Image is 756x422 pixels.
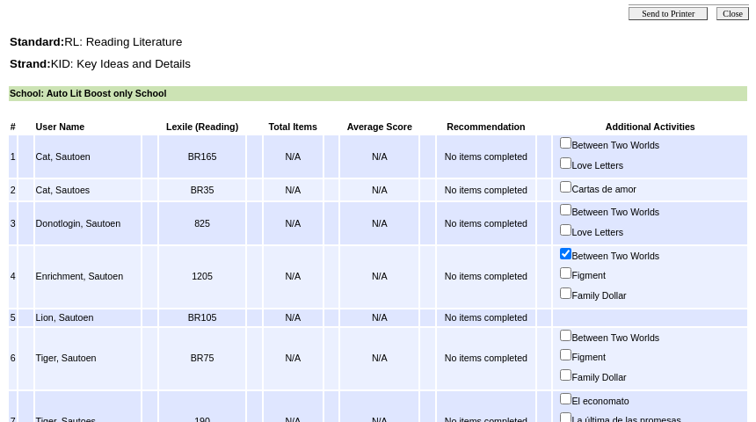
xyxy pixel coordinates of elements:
label: Figment [576,266,746,282]
img: magnify_small.gif [662,203,672,215]
td: Additional Activities [553,120,747,135]
td: No items completed [437,135,535,177]
td: N/A [340,135,418,177]
td: 1 [9,135,17,177]
input: Cartas de amor [560,181,571,193]
img: magnify_small.gif [662,329,672,341]
td: N/A [264,246,323,308]
nobr: BR165 [188,151,217,162]
td: N/A [264,328,323,389]
nobr: 1205 [192,271,213,281]
img: magnify_small.gif [629,368,639,381]
label: Family Dollar [576,287,746,302]
img: magnify_small.gif [629,287,639,299]
img: magnify_small.gif [608,348,618,360]
td: N/A [340,202,418,244]
td: Average Score [340,120,418,135]
td: Tiger, Sautoen [35,328,142,389]
td: Cat, Sautoen [35,135,142,177]
td: # [9,120,17,135]
td: No items completed [437,202,535,244]
td: School: Auto Lit Boost only School [9,86,747,101]
td: N/A [340,328,418,389]
td: Lion, Sautoen [35,309,142,326]
label: El economato [576,392,746,408]
img: magnify_small.gif [626,156,636,169]
td: Donotlogin, Sautoen [35,202,142,244]
label: Between Two Worlds [576,203,746,219]
td: N/A [340,179,418,201]
td: KID: Key Ideas and Details [9,56,747,71]
td: No items completed [437,309,535,326]
td: N/A [340,246,418,308]
td: 2 [9,179,17,201]
input: Between Two Worlds [560,330,571,341]
td: No items completed [437,328,535,389]
td: Recommendation [437,120,535,135]
img: magnify_small.gif [639,180,649,193]
td: N/A [264,179,323,201]
b: Standard: [10,35,64,48]
img: magnify_small.gif [626,223,636,236]
nobr: BR75 [191,353,214,363]
td: No items completed [437,179,535,201]
input: Send to Printer [629,7,708,20]
label: Cartas de amor [576,180,746,196]
label: Between Two Worlds [576,329,746,345]
label: Figment [576,348,746,364]
input: Between Two Worlds [560,204,571,215]
label: Love Letters [576,156,746,172]
td: N/A [264,202,323,244]
img: magnify_small.gif [662,247,672,259]
td: No items completed [437,246,535,308]
td: User Name [35,120,142,135]
input: Figment [560,267,571,279]
img: magnify_small.gif [608,266,618,279]
input: Family Dollar [560,287,571,299]
input: Family Dollar [560,369,571,381]
td: Lexile (Reading) [159,120,246,135]
input: Between Two Worlds [560,248,571,259]
img: magnify_small.gif [632,392,642,404]
label: Between Two Worlds [576,136,746,152]
td: RL: Reading Literature [9,34,747,49]
nobr: BR105 [188,312,217,323]
td: N/A [340,309,418,326]
input: Between Two Worlds [560,137,571,149]
b: Strand: [10,57,51,70]
td: Enrichment, Sautoen [35,246,142,308]
nobr: 825 [194,218,210,229]
nobr: BR35 [191,185,214,195]
label: Love Letters [576,223,746,239]
td: 3 [9,202,17,244]
input: Close [716,7,749,20]
td: 4 [9,246,17,308]
td: N/A [264,135,323,177]
input: Love Letters [560,224,571,236]
td: N/A [264,309,323,326]
input: Love Letters [560,157,571,169]
td: Cat, Sautoes [35,179,142,201]
label: Between Two Worlds [576,247,746,263]
td: Total Items [264,120,323,135]
td: 6 [9,328,17,389]
img: magnify_small.gif [662,136,672,149]
label: Family Dollar [576,368,746,384]
input: Figment [560,349,571,360]
input: El economato [560,393,571,404]
td: 5 [9,309,17,326]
